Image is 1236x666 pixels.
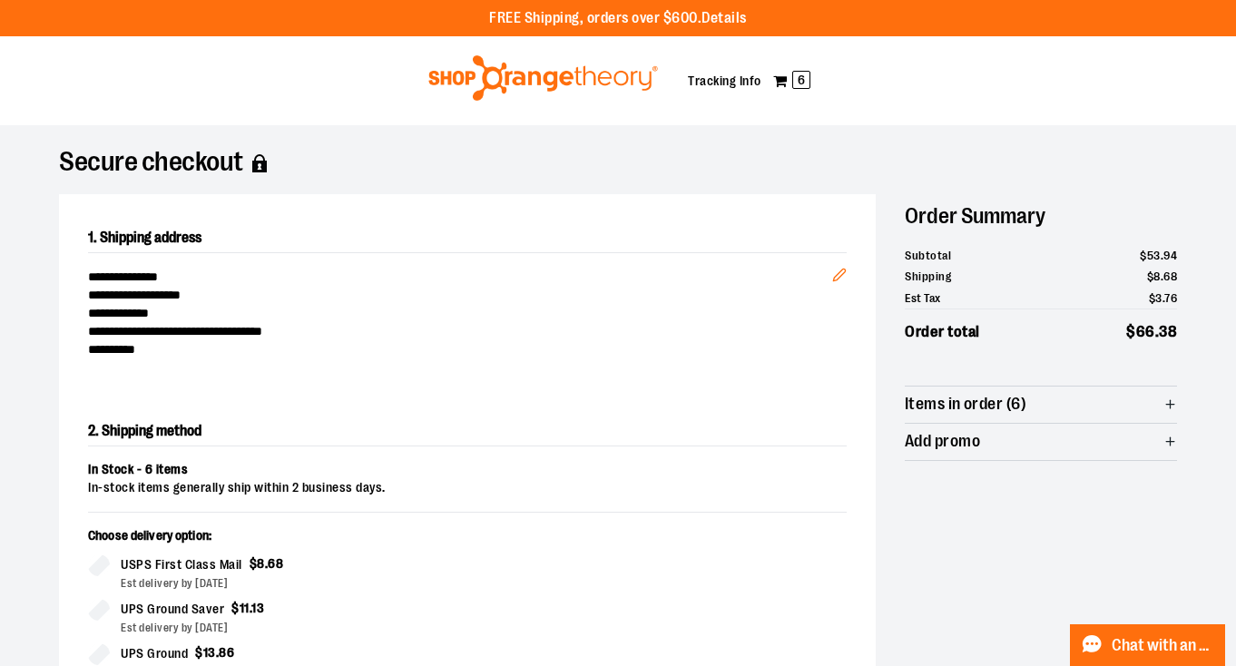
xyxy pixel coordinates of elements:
[121,575,453,592] div: Est delivery by [DATE]
[818,239,861,302] button: Edit
[426,55,661,101] img: Shop Orangetheory
[88,554,110,576] input: USPS First Class Mail$8.68Est delivery by [DATE]
[905,424,1177,460] button: Add promo
[88,416,847,446] h2: 2. Shipping method
[1149,291,1156,305] span: $
[88,223,847,253] h2: 1. Shipping address
[1155,323,1160,340] span: .
[1163,249,1177,262] span: 94
[268,556,283,571] span: 68
[1136,323,1155,340] span: 66
[1161,269,1164,283] span: .
[905,268,951,286] span: Shipping
[251,601,264,615] span: 13
[489,8,747,29] p: FREE Shipping, orders over $600.
[1155,291,1162,305] span: 3
[231,601,240,615] span: $
[121,554,242,575] span: USPS First Class Mail
[905,433,980,450] span: Add promo
[905,194,1177,238] h2: Order Summary
[257,556,265,571] span: 8
[121,643,188,664] span: UPS Ground
[195,645,203,660] span: $
[1147,269,1154,283] span: $
[88,461,847,479] div: In Stock - 6 items
[1164,291,1177,305] span: 76
[121,599,224,620] span: UPS Ground Saver
[905,320,980,344] span: Order total
[219,645,234,660] span: 86
[792,71,810,89] span: 6
[216,645,220,660] span: .
[240,601,250,615] span: 11
[905,387,1177,423] button: Items in order (6)
[1159,323,1177,340] span: 38
[88,643,110,665] input: UPS Ground$13.86Est delivery by [DATE]
[1112,637,1214,654] span: Chat with an Expert
[1126,323,1136,340] span: $
[1153,269,1161,283] span: 8
[1070,624,1226,666] button: Chat with an Expert
[1163,269,1177,283] span: 68
[59,154,1177,172] h1: Secure checkout
[1162,291,1165,305] span: .
[88,599,110,621] input: UPS Ground Saver$11.13Est delivery by [DATE]
[250,556,258,571] span: $
[88,527,453,554] p: Choose delivery option:
[250,601,252,615] span: .
[1147,249,1161,262] span: 53
[701,10,747,26] a: Details
[1161,249,1164,262] span: .
[88,479,847,497] div: In-stock items generally ship within 2 business days.
[905,289,941,308] span: Est Tax
[905,247,951,265] span: Subtotal
[1140,249,1147,262] span: $
[265,556,269,571] span: .
[121,620,453,636] div: Est delivery by [DATE]
[688,73,761,88] a: Tracking Info
[905,396,1026,413] span: Items in order (6)
[203,645,216,660] span: 13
